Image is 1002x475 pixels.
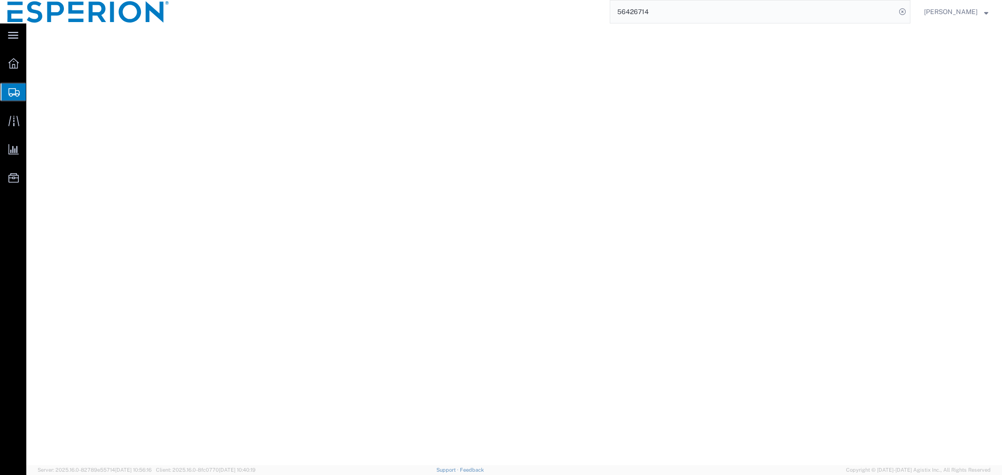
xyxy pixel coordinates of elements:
[156,467,256,473] span: Client: 2025.16.0-8fc0770
[846,466,991,474] span: Copyright © [DATE]-[DATE] Agistix Inc., All Rights Reserved
[460,467,484,473] a: Feedback
[610,0,896,23] input: Search for shipment number, reference number
[924,7,978,17] span: Alexandra Breaux
[436,467,460,473] a: Support
[115,467,152,473] span: [DATE] 10:56:16
[26,23,1002,465] iframe: FS Legacy Container
[219,467,256,473] span: [DATE] 10:40:19
[924,6,989,17] button: [PERSON_NAME]
[38,467,152,473] span: Server: 2025.16.0-82789e55714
